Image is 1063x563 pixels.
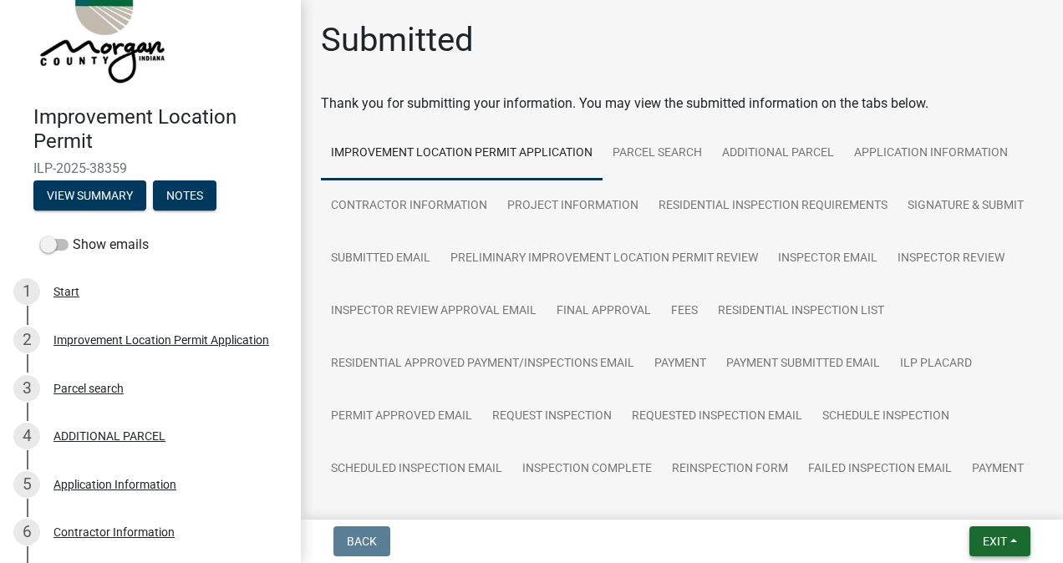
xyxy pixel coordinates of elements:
a: Payment Submitted Email [716,337,890,391]
div: 3 [13,375,40,402]
a: Inspector Review Approval Email [321,285,547,338]
wm-modal-confirm: Summary [33,190,146,203]
a: Scheduled Inspection Email [798,495,989,549]
a: Failed Inspection Email [798,443,962,496]
div: 1 [13,278,40,305]
a: Residential Inspection Requirements [648,180,898,233]
div: Parcel search [53,383,124,394]
h1: Submitted [321,20,474,60]
a: Residential Inspection List [708,285,894,338]
a: Inspector Review [888,232,1015,286]
a: Requested Inspection Email [460,495,651,549]
button: View Summary [33,180,146,210]
a: Request Inspection [321,495,460,549]
a: Final Approval [547,285,661,338]
div: Contractor Information [53,526,175,538]
div: ADDITIONAL PARCEL [53,430,165,442]
a: Contractor Information [321,180,497,233]
span: ILP-2025-38359 [33,160,267,176]
a: ILP Placard [890,337,982,391]
a: Request Inspection [482,390,622,444]
a: Payment [962,443,1034,496]
a: Inspector Email [768,232,888,286]
a: Project Information [497,180,648,233]
span: Exit [983,535,1007,548]
a: Permit Approved Email [321,390,482,444]
a: Requested Inspection Email [622,390,812,444]
a: Preliminary Improvement Location Permit Review [440,232,768,286]
button: Exit [969,526,1030,556]
div: 6 [13,519,40,545]
a: Scheduled Inspection Email [321,443,512,496]
a: Fees [661,285,708,338]
label: Show emails [40,235,149,255]
div: 4 [13,423,40,449]
button: Notes [153,180,216,210]
a: Inspection Complete [512,443,662,496]
div: Application Information [53,479,176,490]
a: Improvement Location Permit Application [321,127,603,180]
a: Parcel search [603,127,712,180]
div: 5 [13,471,40,498]
a: Submitted Email [321,232,440,286]
div: Start [53,286,79,297]
a: Application Information [844,127,1018,180]
div: Thank you for submitting your information. You may view the submitted information on the tabs below. [321,94,1043,114]
a: Schedule Inspection [651,495,798,549]
a: Payment [644,337,716,391]
div: Improvement Location Permit Application [53,334,269,346]
a: Reinspection Form [662,443,798,496]
a: Schedule Inspection [812,390,959,444]
span: Back [347,535,377,548]
a: Residential Approved Payment/Inspections Email [321,337,644,391]
div: 2 [13,327,40,353]
a: ADDITIONAL PARCEL [712,127,844,180]
h4: Improvement Location Permit [33,105,287,154]
wm-modal-confirm: Notes [153,190,216,203]
a: Signature & Submit [898,180,1034,233]
button: Back [333,526,390,556]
